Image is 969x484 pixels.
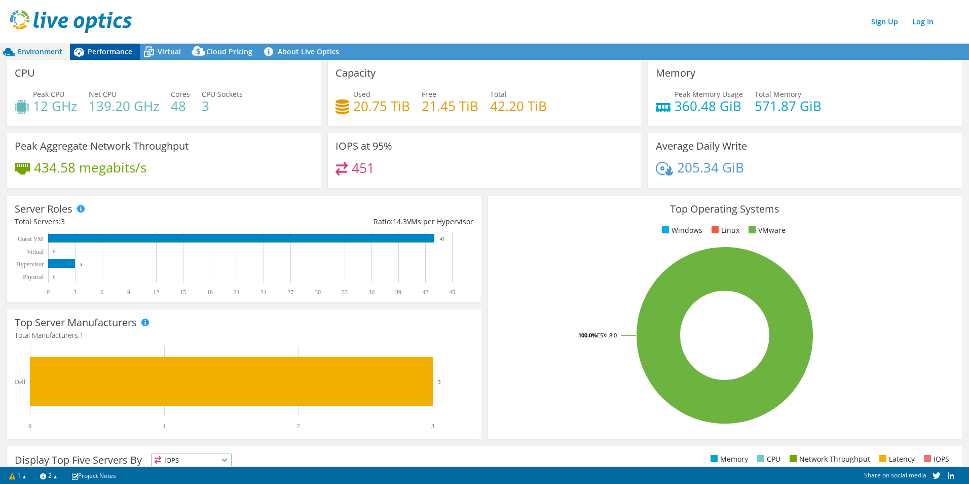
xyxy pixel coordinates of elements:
span: Cores [171,89,190,99]
li: CPU [755,454,780,465]
h3: Server Roles [15,203,72,215]
h4: 434.58 megabits/s [34,162,146,173]
h3: IOPS at 95% [336,141,392,152]
text: 3 [431,423,434,430]
li: VMware [746,225,786,236]
h4: Total Manufacturers: [15,330,473,341]
text: 0 [53,274,56,280]
span: Total Memory [755,89,801,99]
span: CPU Sockets [202,89,243,99]
text: 12 [153,289,159,296]
h3: Capacity [336,67,376,79]
span: Net CPU [89,89,117,99]
li: Linux [709,225,739,236]
li: Network Throughput [787,454,870,465]
h3: Peak Aggregate Network Throughput [15,141,189,152]
text: 9 [127,289,130,296]
h4: 360.48 GiB [675,100,743,112]
span: Performance [88,47,132,56]
div: Ratio: VMs per Hypervisor [244,216,473,227]
text: 3 [80,262,83,267]
li: Memory [708,454,748,465]
text: 3 [73,289,77,296]
span: Virtual [158,47,181,56]
h3: Average Daily Write [656,141,747,152]
li: IOPS [921,454,949,465]
a: Sign Up [866,14,903,29]
h4: 205.34 GiB [677,162,744,173]
text: Physical [23,273,44,281]
span: Used [353,89,370,99]
span: Peak Memory Usage [675,89,743,99]
h3: CPU [15,67,35,79]
li: Windows [659,225,702,236]
li: Latency [877,454,915,465]
h3: Top Operating Systems [496,203,954,215]
text: Guest VM [18,235,43,243]
span: Free [422,89,436,99]
img: live_optics_svg.svg [10,10,132,33]
a: About Live Optics [260,44,347,60]
h4: 12 GHz [33,100,77,112]
h4: 571.87 GiB [755,100,822,112]
h4: 451 [352,162,375,174]
text: Dell [15,378,25,386]
span: Peak CPU [33,89,64,99]
a: 2 [33,469,64,482]
span: Share on social media [864,471,926,479]
a: Project Notes [64,469,123,482]
span: Cloud Pricing [206,47,252,56]
h3: Memory [656,67,695,79]
text: 2 [297,423,300,430]
text: 24 [260,289,267,296]
h4: 3 [202,100,243,112]
text: 27 [287,289,293,296]
h4: 21.45 TiB [422,100,478,112]
text: 45 [449,289,455,296]
text: 18 [207,289,213,296]
span: 14.3 [393,217,407,226]
span: 3 [61,217,65,226]
text: 43 [440,236,445,241]
h3: Top Server Manufacturers [15,317,137,328]
text: 39 [395,289,401,296]
text: 0 [47,289,50,296]
text: Hypervisor [16,261,44,268]
tspan: 100.0% [578,331,597,339]
text: 33 [342,289,348,296]
a: 1 [2,469,33,482]
span: Environment [18,47,62,56]
span: Total [490,89,507,99]
text: 30 [315,289,321,296]
div: Total Servers: [15,216,244,227]
h4: 42.20 TiB [490,100,547,112]
text: 0 [28,423,31,430]
a: Log In [907,14,939,29]
text: Virtual [27,248,44,255]
text: 15 [180,289,186,296]
text: 21 [234,289,240,296]
text: 3 [438,378,441,385]
span: 1 [80,330,84,340]
text: 6 [100,289,103,296]
text: 42 [422,289,428,296]
text: 36 [368,289,375,296]
h4: 139.20 GHz [89,100,159,112]
tspan: ESXi 8.0 [597,331,617,339]
span: IOPS [152,454,231,466]
text: 0 [53,249,56,254]
text: 1 [163,423,166,430]
h4: 48 [171,100,190,112]
h4: 20.75 TiB [353,100,410,112]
